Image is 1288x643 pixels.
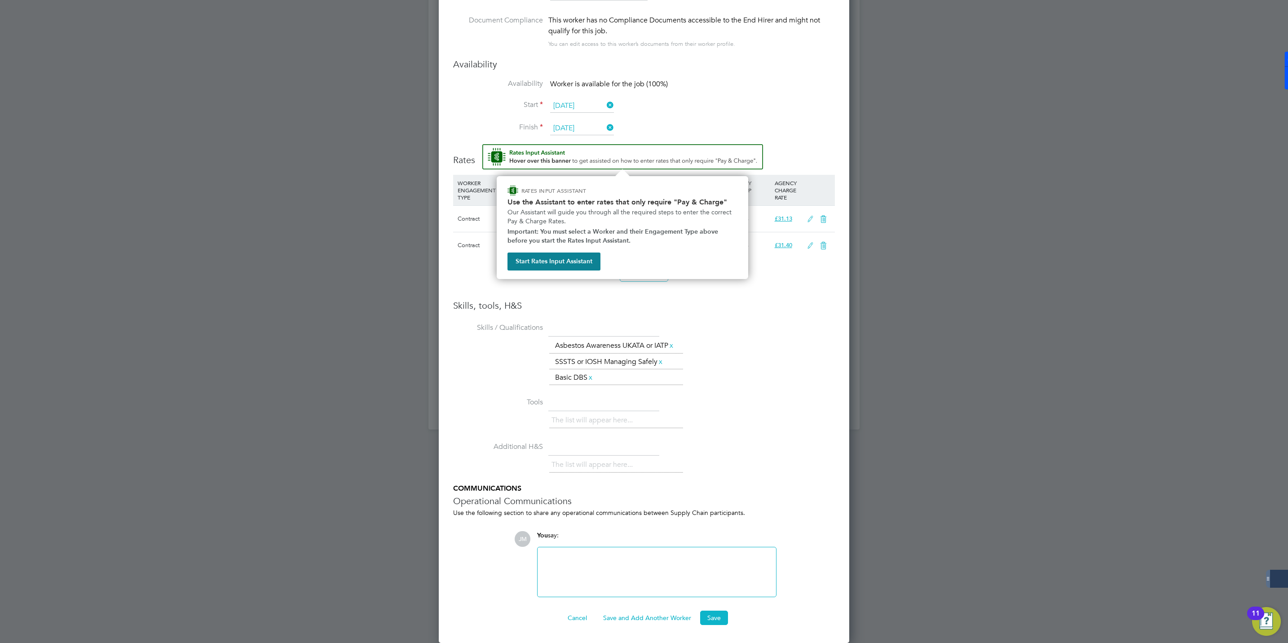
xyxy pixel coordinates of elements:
input: Select one [550,122,614,135]
h5: COMMUNICATIONS [453,484,835,493]
li: Basic DBS [551,372,597,384]
div: Contract [455,206,501,232]
button: Start Rates Input Assistant [507,253,600,271]
li: Asbestos Awareness UKATA or IATP [551,340,678,352]
label: Skills / Qualifications [453,323,543,333]
div: WORKER PAY RATE [591,175,636,198]
h3: Skills, tools, H&S [453,300,835,311]
label: Additional H&S [453,442,543,452]
label: Finish [453,123,543,132]
div: RATE NAME [501,175,546,198]
span: Worker is available for the job (100%) [550,80,668,89]
button: Rate Assistant [482,144,763,169]
span: You [537,532,548,539]
span: JM [515,531,530,547]
span: £31.40 [775,241,792,249]
img: ENGAGE Assistant Icon [507,185,518,196]
li: The list will appear here... [551,459,636,471]
div: You can edit access to this worker’s documents from their worker profile. [548,39,735,49]
a: x [657,356,664,368]
button: Save [700,611,728,625]
input: Select one [550,99,614,113]
li: SSSTS or IOSH Managing Safely [551,356,667,368]
label: Start [453,100,543,110]
div: say: [537,531,776,547]
div: This worker has no Compliance Documents accessible to the End Hirer and might not qualify for thi... [548,15,835,36]
label: Document Compliance [453,15,543,48]
h3: Operational Communications [453,495,835,507]
p: RATES INPUT ASSISTANT [521,187,634,195]
button: Cancel [560,611,594,625]
li: The list will appear here... [551,414,636,426]
h2: Use the Assistant to enter rates that only require "Pay & Charge" [507,198,737,206]
span: £31.13 [775,215,792,222]
strong: Important: You must select a Worker and their Engagement Type above before you start the Rates In... [507,228,720,244]
label: Availability [453,79,543,89]
div: RATE TYPE [546,175,591,198]
div: Use the following section to share any operational communications between Supply Chain participants. [453,509,835,517]
div: How to input Rates that only require Pay & Charge [497,176,748,279]
div: AGENCY MARKUP [727,175,772,198]
p: Our Assistant will guide you through all the required steps to enter the correct Pay & Charge Rates. [507,208,737,226]
div: HOLIDAY PAY [636,175,682,198]
a: x [668,340,675,351]
h3: Availability [453,58,835,70]
div: 11 [1252,613,1260,625]
label: Tools [453,398,543,407]
div: AGENCY CHARGE RATE [772,175,803,205]
button: Save and Add Another Worker [596,611,698,625]
div: Contract [455,232,501,258]
div: EMPLOYER COST [682,175,727,198]
div: WORKER ENGAGEMENT TYPE [455,175,501,205]
h3: Rates [453,144,835,166]
a: x [587,372,594,383]
button: Open Resource Center, 11 new notifications [1252,607,1281,636]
